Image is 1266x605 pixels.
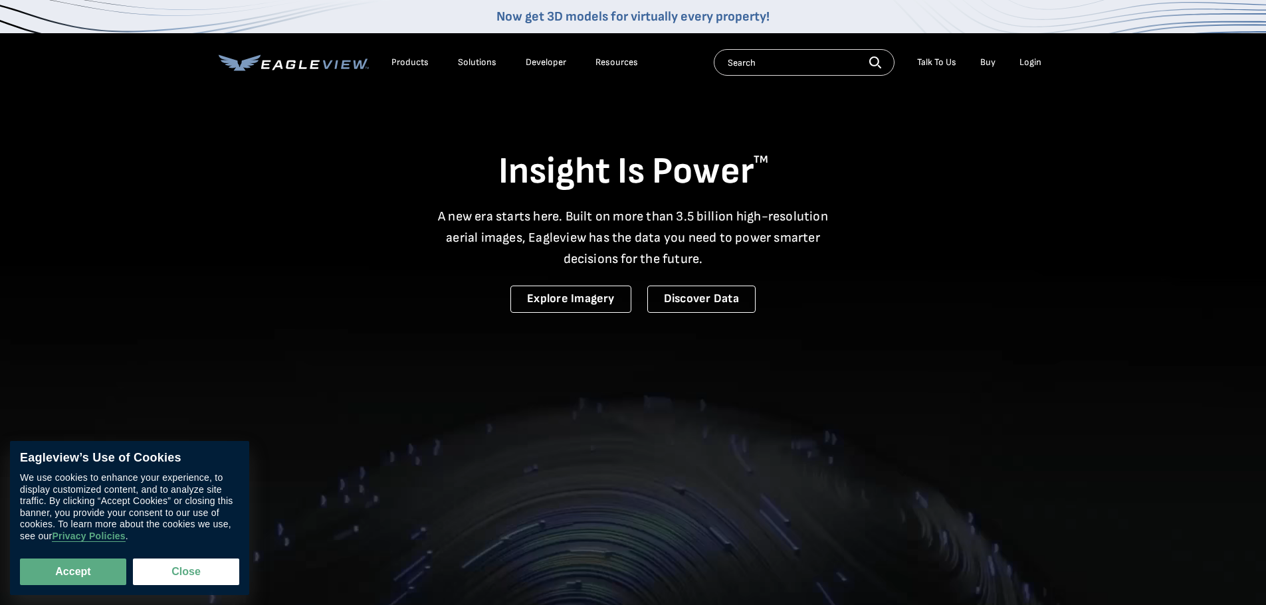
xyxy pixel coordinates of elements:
[391,56,429,68] div: Products
[20,559,126,585] button: Accept
[1019,56,1041,68] div: Login
[917,56,956,68] div: Talk To Us
[647,286,756,313] a: Discover Data
[980,56,996,68] a: Buy
[430,206,837,270] p: A new era starts here. Built on more than 3.5 billion high-resolution aerial images, Eagleview ha...
[496,9,770,25] a: Now get 3D models for virtually every property!
[595,56,638,68] div: Resources
[52,531,125,542] a: Privacy Policies
[458,56,496,68] div: Solutions
[510,286,631,313] a: Explore Imagery
[714,49,895,76] input: Search
[219,149,1048,195] h1: Insight Is Power
[133,559,239,585] button: Close
[754,153,768,166] sup: TM
[20,472,239,542] div: We use cookies to enhance your experience, to display customized content, and to analyze site tra...
[20,451,239,466] div: Eagleview’s Use of Cookies
[526,56,566,68] a: Developer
